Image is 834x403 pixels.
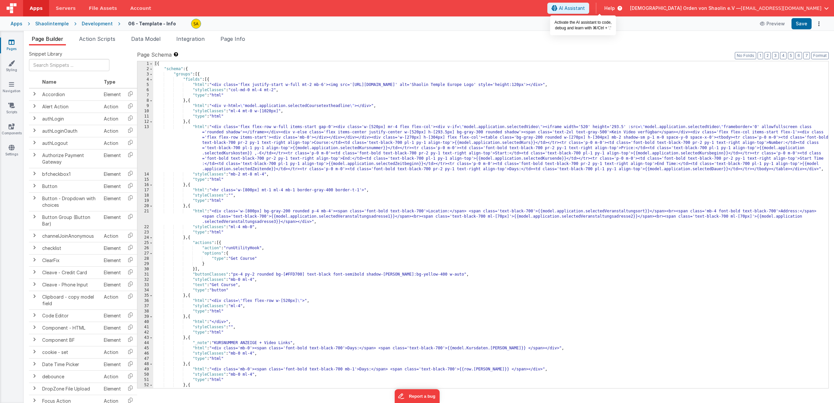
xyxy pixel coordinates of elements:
div: 50 [137,372,153,377]
span: Integration [176,36,205,42]
span: [EMAIL_ADDRESS][DOMAIN_NAME] [741,5,821,12]
div: 39 [137,314,153,319]
button: Options [814,19,823,28]
div: 32 [137,277,153,282]
td: Element [101,180,124,192]
td: Element [101,358,124,370]
span: File Assets [89,5,117,12]
td: Date Time Picker [40,358,101,370]
td: Element [101,192,124,211]
div: 9 [137,103,153,109]
div: 34 [137,288,153,293]
span: Page Schema [137,51,172,59]
td: Element [101,279,124,291]
div: 46 [137,351,153,356]
td: Action [101,113,124,125]
div: 47 [137,356,153,362]
span: Type [104,79,115,85]
td: Element [101,211,124,230]
div: 11 [137,114,153,119]
td: Action [101,291,124,309]
td: Authorize Payment Gateway [40,149,101,168]
div: 15 [137,177,153,182]
span: Servers [56,5,75,12]
div: 5 [137,82,153,88]
div: 28 [137,256,153,261]
td: Button - Dropdown with choices [40,192,101,211]
div: 6 [137,88,153,93]
span: Snippet Library [29,51,62,57]
td: authLogin [40,113,101,125]
span: Apps [30,5,43,12]
h4: 06 - Template - Info [128,21,176,26]
div: 7 [137,93,153,98]
div: 44 [137,340,153,346]
td: Accordion [40,88,101,101]
img: e3e1eaaa3c942e69edc95d4236ce57bf [191,19,201,28]
div: 18 [137,193,153,198]
div: 42 [137,330,153,335]
input: Search Snippets ... [29,59,109,71]
div: 48 [137,362,153,367]
td: Element [101,149,124,168]
div: 35 [137,293,153,298]
td: Action [101,137,124,149]
td: debounce [40,370,101,383]
button: 6 [795,52,802,59]
span: Name [42,79,56,85]
div: 40 [137,319,153,325]
td: Element [101,88,124,101]
div: 19 [137,198,153,203]
iframe: Marker.io feedback button [394,389,440,403]
td: Element [101,334,124,346]
div: 26 [137,246,153,251]
div: 51 [137,377,153,383]
div: 43 [137,335,153,340]
td: authLogout [40,137,101,149]
td: Button [40,180,101,192]
div: 10 [137,109,153,114]
td: Element [101,309,124,322]
button: 2 [764,52,771,59]
div: 24 [137,235,153,240]
td: cookie - set [40,346,101,358]
div: Development [82,20,113,27]
td: authLoginOauth [40,125,101,137]
td: Action [101,125,124,137]
div: 29 [137,261,153,267]
td: Alert Action [40,100,101,113]
div: 8 [137,98,153,103]
td: Element [101,266,124,279]
div: 37 [137,304,153,309]
div: 4 [137,77,153,82]
span: Page Builder [32,36,63,42]
div: 13 [137,124,153,172]
td: channelJoinAnonymous [40,230,101,242]
button: Format [811,52,829,59]
td: Element [101,254,124,266]
div: Apps [11,20,22,27]
div: 41 [137,325,153,330]
span: Action Scripts [79,36,115,42]
td: Button Group (Button Bar) [40,211,101,230]
div: 20 [137,203,153,209]
td: Element [101,322,124,334]
div: 22 [137,225,153,230]
td: Element [101,168,124,180]
span: Help [604,5,615,12]
td: Action [101,100,124,113]
div: 49 [137,367,153,372]
td: Code Editor [40,309,101,322]
div: Activate the AI assistant to code, debug and learn with ⌘/Ctrl + '.' [550,15,616,35]
button: 3 [772,52,779,59]
span: Data Model [131,36,160,42]
span: [DEMOGRAPHIC_DATA] Orden von Shaolin e.V — [630,5,741,12]
button: No Folds [735,52,756,59]
div: 17 [137,188,153,193]
div: 36 [137,298,153,304]
div: 12 [137,119,153,124]
td: ClearFix [40,254,101,266]
div: 2 [137,67,153,72]
button: 5 [788,52,794,59]
button: 1 [758,52,763,59]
